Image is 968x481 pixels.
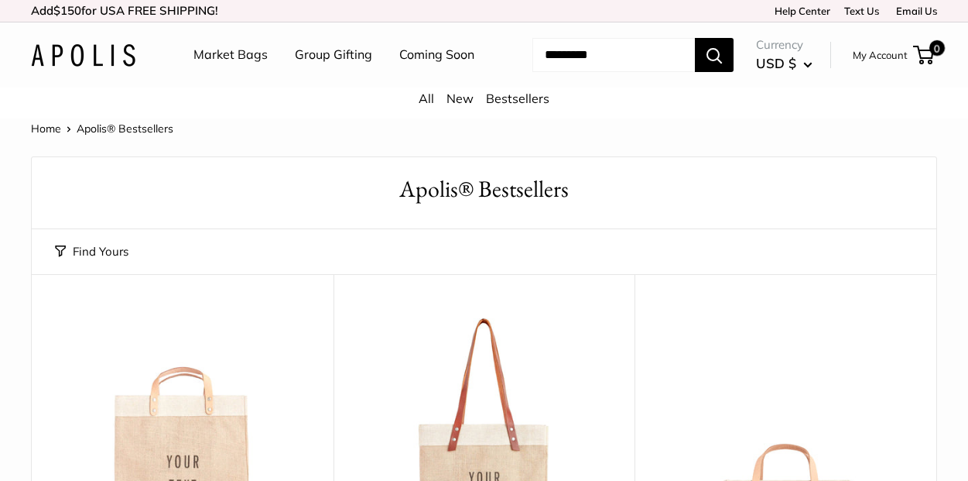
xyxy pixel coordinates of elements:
a: Email Us [891,5,937,17]
nav: Breadcrumb [31,119,173,139]
a: All [419,91,434,106]
a: Help Center [769,5,830,17]
span: USD $ [756,55,796,71]
span: $150 [53,3,81,18]
span: 0 [929,40,945,56]
a: Text Us [844,5,879,17]
a: Bestsellers [486,91,549,106]
a: New [446,91,474,106]
a: Group Gifting [295,43,372,67]
span: Currency [756,34,812,56]
h1: Apolis® Bestsellers [55,173,913,206]
button: Find Yours [55,241,128,263]
a: My Account [853,46,908,64]
a: Coming Soon [399,43,474,67]
a: 0 [915,46,934,64]
a: Market Bags [193,43,268,67]
a: Home [31,122,61,136]
span: Apolis® Bestsellers [77,122,173,136]
button: Search [695,38,734,72]
input: Search... [532,38,695,72]
button: USD $ [756,51,812,76]
img: Apolis [31,44,135,67]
